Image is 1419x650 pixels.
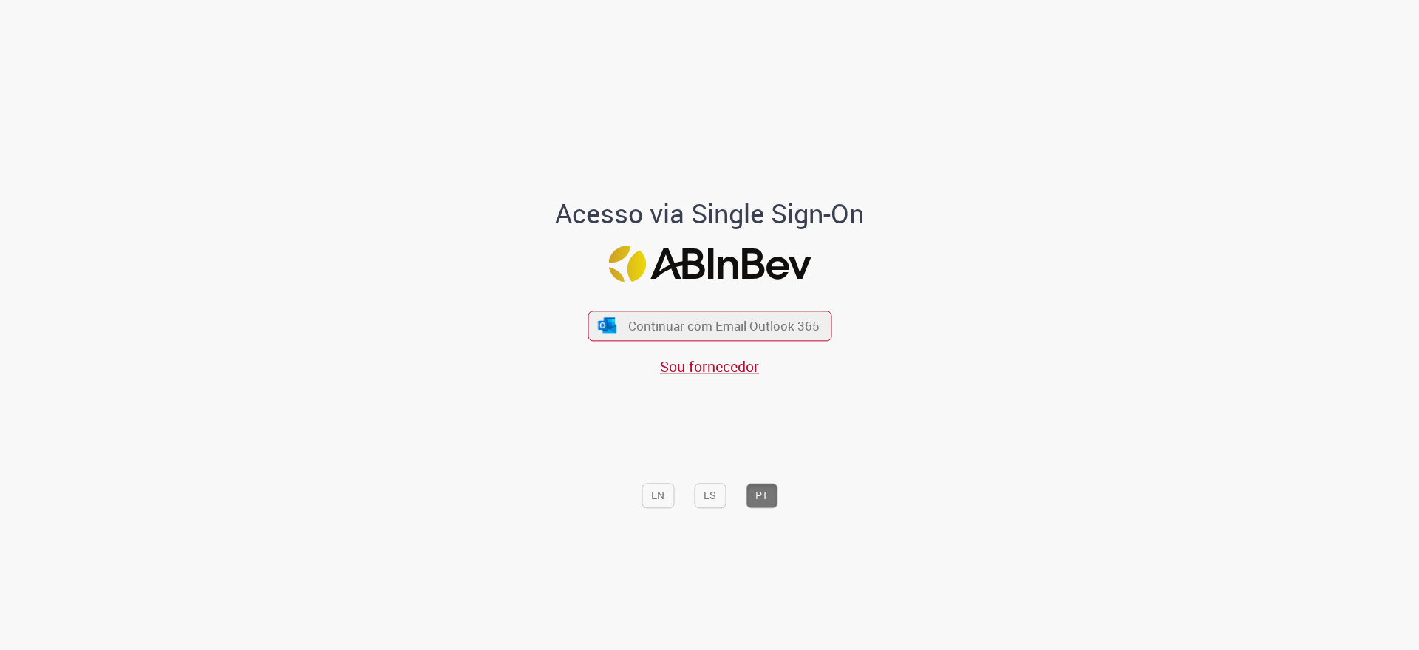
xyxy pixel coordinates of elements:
button: EN [642,483,674,508]
button: ícone Azure/Microsoft 360 Continuar com Email Outlook 365 [588,311,831,341]
img: Logo ABInBev [608,246,811,282]
span: Continuar com Email Outlook 365 [628,317,820,334]
a: Sou fornecedor [660,356,759,376]
button: ES [694,483,726,508]
button: PT [746,483,777,508]
img: ícone Azure/Microsoft 360 [597,318,618,334]
h1: Acesso via Single Sign-On [505,199,915,228]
